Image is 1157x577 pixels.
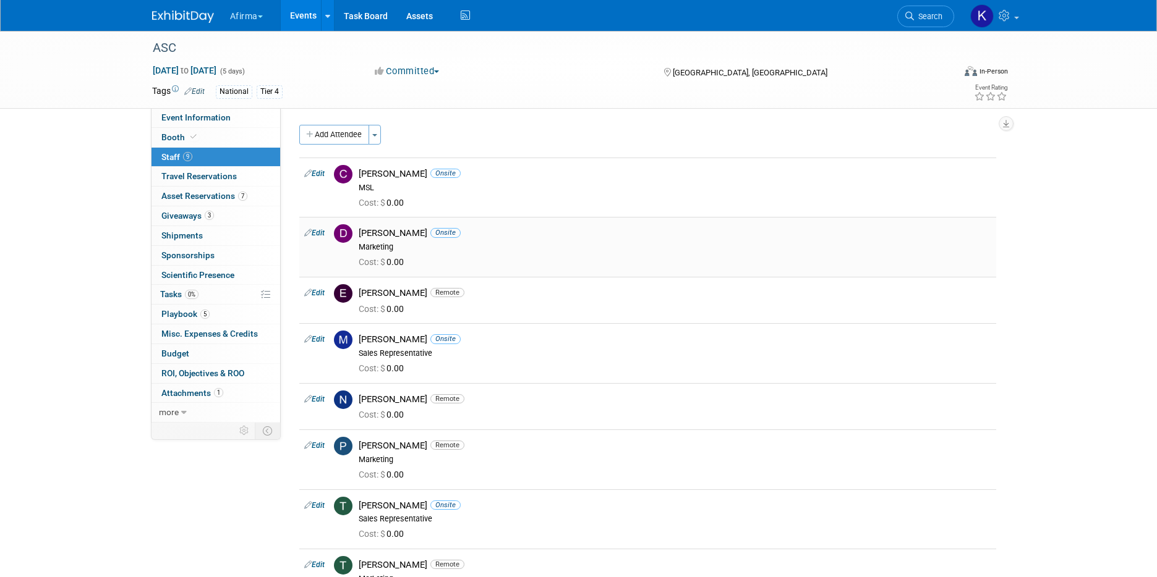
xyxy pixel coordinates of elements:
a: Misc. Expenses & Credits [152,324,280,343]
span: 0% [185,290,199,299]
span: Search [914,12,942,21]
img: C.jpg [334,165,352,183]
span: Onsite [430,228,461,237]
div: Tier 4 [257,85,283,98]
div: Event Format [881,64,1009,83]
span: Onsite [430,334,461,343]
span: Onsite [430,500,461,510]
span: 5 [200,310,210,319]
span: Playbook [161,309,210,319]
span: Remote [430,288,464,297]
span: 0.00 [359,363,409,373]
a: Budget [152,344,280,363]
div: Sales Representative [359,514,991,524]
span: Scientific Presence [161,270,234,280]
span: 3 [205,211,214,220]
span: Cost: $ [359,410,386,419]
button: Add Attendee [299,125,369,145]
td: Personalize Event Tab Strip [234,423,255,439]
span: 0.00 [359,257,409,267]
span: 0.00 [359,470,409,479]
a: Sponsorships [152,246,280,265]
span: 0.00 [359,529,409,539]
span: Remote [430,440,464,450]
span: Tasks [160,289,199,299]
a: Shipments [152,226,280,245]
span: Booth [161,132,199,142]
a: Booth [152,128,280,147]
span: Onsite [430,169,461,178]
a: Staff9 [152,148,280,167]
a: Search [897,6,954,27]
td: Tags [152,85,205,99]
span: more [159,407,179,417]
span: Misc. Expenses & Credits [161,329,258,339]
span: Remote [430,560,464,569]
span: 9 [183,152,192,161]
a: Event Information [152,108,280,127]
img: P.jpg [334,437,352,455]
a: Edit [304,288,325,297]
span: Cost: $ [359,470,386,479]
a: Edit [304,335,325,343]
span: Shipments [161,230,203,240]
a: ROI, Objectives & ROO [152,364,280,383]
div: [PERSON_NAME] [359,227,991,239]
span: 0.00 [359,198,409,208]
img: Format-Inperson.png [965,66,977,76]
a: Edit [304,395,325,403]
div: MSL [359,183,991,193]
span: (5 days) [219,67,245,75]
img: M.jpg [334,331,352,349]
div: [PERSON_NAME] [359,334,991,345]
a: Attachments1 [152,384,280,403]
div: Event Rating [974,85,1007,91]
span: 0.00 [359,410,409,419]
div: [PERSON_NAME] [359,559,991,571]
div: Marketing [359,455,991,465]
img: ExhibitDay [152,11,214,23]
span: Attachments [161,388,223,398]
span: Giveaways [161,211,214,221]
span: to [179,65,190,75]
a: Edit [304,229,325,237]
a: Edit [304,560,325,569]
img: T.jpg [334,556,352,575]
span: ROI, Objectives & ROO [161,368,244,378]
span: Remote [430,394,464,403]
span: Cost: $ [359,363,386,373]
div: [PERSON_NAME] [359,440,991,452]
div: [PERSON_NAME] [359,394,991,405]
button: Committed [370,65,444,78]
span: 7 [238,192,247,201]
span: Sponsorships [161,250,215,260]
a: Tasks0% [152,285,280,304]
a: Edit [304,169,325,178]
a: Asset Reservations7 [152,187,280,206]
img: D.jpg [334,224,352,243]
span: Cost: $ [359,257,386,267]
a: Edit [304,441,325,450]
div: In-Person [979,67,1008,76]
div: National [216,85,252,98]
span: 1 [214,388,223,397]
span: Cost: $ [359,304,386,314]
div: ASC [148,37,936,59]
a: Scientific Presence [152,266,280,285]
span: [DATE] [DATE] [152,65,217,76]
div: Marketing [359,242,991,252]
a: Edit [304,501,325,510]
div: [PERSON_NAME] [359,500,991,512]
img: Keirsten Davis [970,4,994,28]
img: E.jpg [334,284,352,303]
span: Cost: $ [359,529,386,539]
a: Edit [184,87,205,96]
div: [PERSON_NAME] [359,168,991,180]
i: Booth reservation complete [190,133,197,140]
a: Playbook5 [152,305,280,324]
img: T.jpg [334,497,352,515]
a: more [152,403,280,422]
a: Travel Reservations [152,167,280,186]
td: Toggle Event Tabs [255,423,280,439]
div: [PERSON_NAME] [359,287,991,299]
